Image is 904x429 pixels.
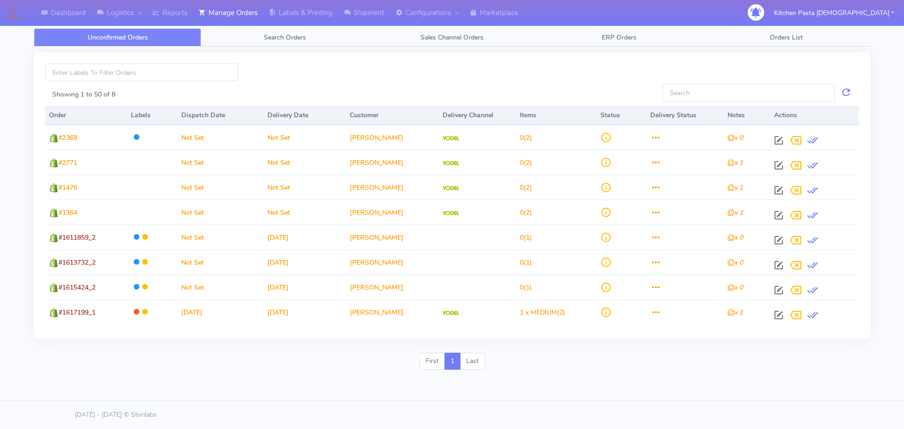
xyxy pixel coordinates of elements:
td: Not Set [178,200,264,225]
td: [PERSON_NAME] [346,200,439,225]
th: Customer [346,106,439,125]
button: Kitchen Pasta [DEMOGRAPHIC_DATA] [767,3,901,23]
span: 0 [520,133,524,142]
td: Not Set [178,250,264,275]
span: Unconfirmed Orders [88,33,148,42]
td: [PERSON_NAME] [346,225,439,250]
span: 0 [520,283,524,292]
i: x 0 [727,233,743,242]
th: Actions [770,106,859,125]
img: Yodel [443,136,459,141]
td: Not Set [178,175,264,200]
span: 0 [520,258,524,267]
td: Not Set [178,125,264,150]
span: 0 [520,158,524,167]
td: Not Set [264,125,346,150]
span: 1 x MEDIUM [520,308,557,317]
td: Not Set [178,150,264,175]
span: (1) [520,233,532,242]
th: Status [597,106,646,125]
td: [PERSON_NAME] [346,299,439,324]
a: 1 [444,353,460,370]
span: (2) [520,183,532,192]
th: Order [45,106,127,125]
td: [DATE] [264,275,346,299]
td: [PERSON_NAME] [346,150,439,175]
th: Items [516,106,597,125]
span: 0 [520,183,524,192]
span: #1364 [58,208,77,217]
td: [DATE] [178,299,264,324]
img: Yodel [443,186,459,191]
span: (2) [520,158,532,167]
span: (2) [520,133,532,142]
td: Not Set [264,175,346,200]
span: #1611859_2 [58,233,96,242]
th: Labels [127,106,177,125]
input: Enter Labels To Filter Orders [45,64,238,81]
span: Orders List [770,33,803,42]
input: Search [662,84,835,101]
i: x 1 [727,183,743,192]
th: Delivery Channel [439,106,516,125]
span: Sales Channel Orders [420,33,484,42]
span: #1615424_2 [58,283,96,292]
label: Showing 1 to 50 of 8 [52,89,115,99]
td: [PERSON_NAME] [346,125,439,150]
td: [PERSON_NAME] [346,275,439,299]
td: Not Set [264,150,346,175]
span: ERP Orders [602,33,637,42]
i: x 0 [727,258,743,267]
i: x 1 [727,308,743,317]
img: Yodel [443,211,459,216]
span: (1) [520,283,532,292]
i: x 0 [727,283,743,292]
td: Not Set [264,200,346,225]
i: x 1 [727,158,743,167]
td: [PERSON_NAME] [346,175,439,200]
span: 0 [520,208,524,217]
i: x 1 [727,208,743,217]
span: #2771 [58,158,77,167]
span: #2369 [58,133,77,142]
img: Yodel [443,311,459,316]
td: Not Set [178,225,264,250]
td: [DATE] [264,225,346,250]
img: Yodel [443,161,459,166]
span: Search Orders [264,33,306,42]
span: #1617199_1 [58,308,96,317]
th: Notes [724,106,770,125]
span: #1476 [58,183,77,192]
i: x 0 [727,133,743,142]
span: 0 [520,233,524,242]
td: [DATE] [264,299,346,324]
td: Not Set [178,275,264,299]
td: [PERSON_NAME] [346,250,439,275]
span: (1) [520,258,532,267]
ul: Tabs [34,28,870,47]
span: (2) [520,308,565,317]
span: #1613732_2 [58,258,96,267]
th: Delivery Status [646,106,724,125]
th: Dispatch Date [178,106,264,125]
span: (2) [520,208,532,217]
td: [DATE] [264,250,346,275]
th: Delivery Date [264,106,346,125]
